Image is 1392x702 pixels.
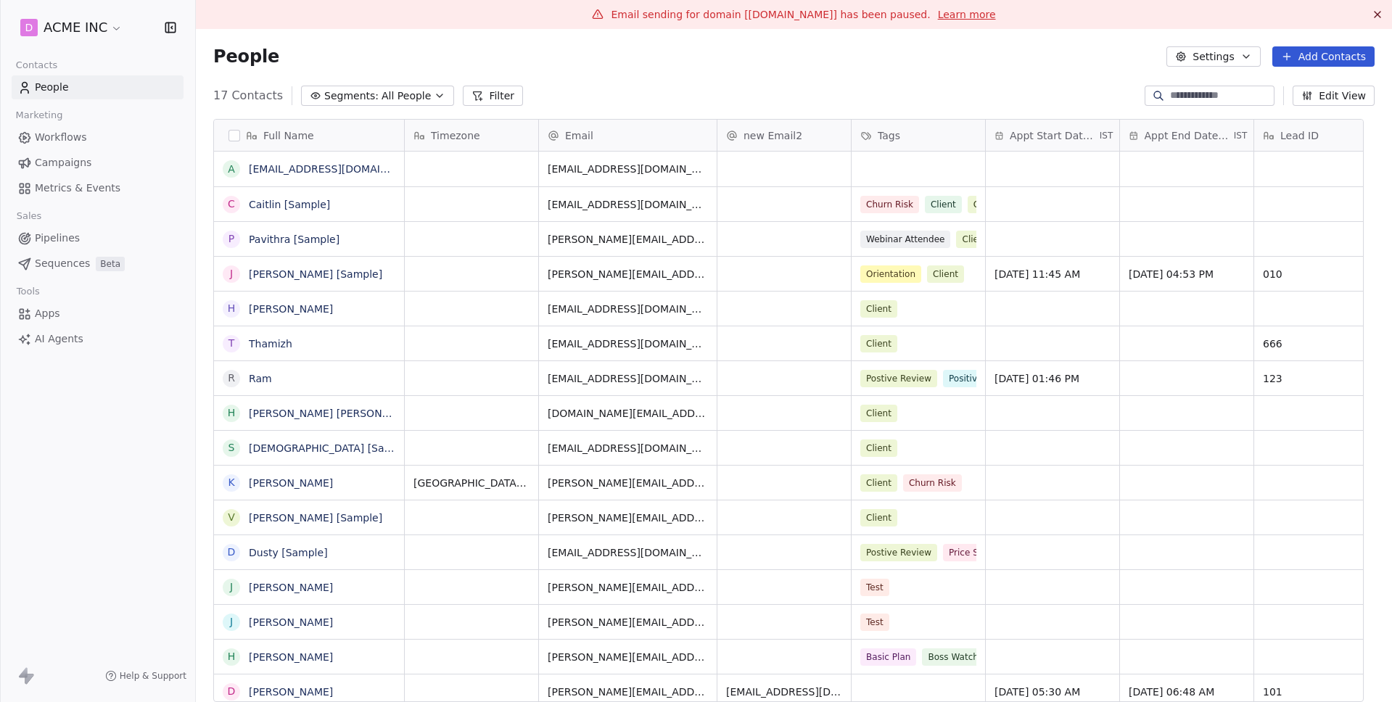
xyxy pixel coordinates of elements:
[12,327,184,351] a: AI Agents
[548,441,708,455] span: [EMAIL_ADDRESS][DOMAIN_NAME]
[860,370,937,387] span: Postive Review
[938,7,996,22] a: Learn more
[956,231,993,248] span: Client
[925,196,962,213] span: Client
[35,231,80,246] span: Pipelines
[35,306,60,321] span: Apps
[994,685,1111,699] span: [DATE] 05:30 AM
[213,87,283,104] span: 17 Contacts
[405,120,538,151] div: Timezone
[548,336,708,351] span: [EMAIL_ADDRESS][DOMAIN_NAME]
[860,648,916,666] span: Basic Plan
[12,151,184,175] a: Campaigns
[1129,267,1245,281] span: [DATE] 04:53 PM
[12,75,184,99] a: People
[1254,120,1388,151] div: Lead ID
[249,616,333,628] a: [PERSON_NAME]
[860,614,889,631] span: Test
[228,162,235,177] div: a
[943,370,1022,387] span: Positive Review
[12,302,184,326] a: Apps
[860,405,897,422] span: Client
[1280,128,1319,143] span: Lead ID
[994,371,1111,386] span: [DATE] 01:46 PM
[413,476,530,490] span: [GEOGRAPHIC_DATA]/[GEOGRAPHIC_DATA]
[96,257,125,271] span: Beta
[744,128,802,143] span: new Email2
[263,128,314,143] span: Full Name
[726,685,842,699] span: [EMAIL_ADDRESS][DOMAIN_NAME]
[860,579,889,596] span: Test
[548,371,708,386] span: [EMAIL_ADDRESS][DOMAIN_NAME]
[9,104,69,126] span: Marketing
[860,196,919,213] span: Churn Risk
[860,474,897,492] span: Client
[611,9,930,20] span: Email sending for domain [[DOMAIN_NAME]] has been paused.
[105,670,186,682] a: Help & Support
[860,544,937,561] span: Postive Review
[860,231,950,248] span: Webinar Attendee
[213,46,279,67] span: People
[35,155,91,170] span: Campaigns
[249,442,413,454] a: [DEMOGRAPHIC_DATA] [Sample]
[1100,130,1113,141] span: IST
[548,232,708,247] span: [PERSON_NAME][EMAIL_ADDRESS][DOMAIN_NAME]
[44,18,107,37] span: ACME INC
[9,54,64,76] span: Contacts
[548,685,708,699] span: [PERSON_NAME][EMAIL_ADDRESS][DOMAIN_NAME]
[228,440,235,455] div: S
[1293,86,1375,106] button: Edit View
[548,302,708,316] span: [EMAIL_ADDRESS][DOMAIN_NAME]
[228,545,236,560] div: D
[548,162,708,176] span: [EMAIL_ADDRESS][DOMAIN_NAME]
[1272,46,1375,67] button: Add Contacts
[986,120,1119,151] div: Appt Start Date/TimeIST
[1263,267,1379,281] span: 010
[927,265,964,283] span: Client
[548,511,708,525] span: [PERSON_NAME][EMAIL_ADDRESS][DOMAIN_NAME]
[35,181,120,196] span: Metrics & Events
[35,130,87,145] span: Workflows
[249,303,333,315] a: [PERSON_NAME]
[35,256,90,271] span: Sequences
[35,331,83,347] span: AI Agents
[12,125,184,149] a: Workflows
[228,336,235,351] div: T
[10,281,46,302] span: Tools
[10,205,48,227] span: Sales
[860,335,897,352] span: Client
[12,226,184,250] a: Pipelines
[860,439,897,457] span: Client
[230,266,233,281] div: J
[994,267,1111,281] span: [DATE] 11:45 AM
[249,547,328,558] a: Dusty [Sample]
[12,252,184,276] a: SequencesBeta
[249,686,333,698] a: [PERSON_NAME]
[431,128,480,143] span: Timezone
[249,373,272,384] a: Ram
[1263,685,1379,699] span: 101
[1010,128,1097,143] span: Appt Start Date/Time
[548,580,708,595] span: [PERSON_NAME][EMAIL_ADDRESS][DOMAIN_NAME]
[214,120,404,151] div: Full Name
[852,120,985,151] div: Tags
[35,80,69,95] span: People
[565,128,593,143] span: Email
[228,510,235,525] div: V
[1234,130,1248,141] span: IST
[249,651,333,663] a: [PERSON_NAME]
[860,300,897,318] span: Client
[1145,128,1231,143] span: Appt End Date/Time
[903,474,962,492] span: Churn Risk
[17,15,125,40] button: DACME INC
[539,120,717,151] div: Email
[922,648,997,666] span: Boss Watching
[860,265,921,283] span: Orientation
[230,614,233,629] div: j
[228,405,236,421] div: h
[228,231,234,247] div: P
[860,509,897,526] span: Client
[25,20,33,35] span: D
[548,476,708,490] span: [PERSON_NAME][EMAIL_ADDRESS][DOMAIN_NAME]
[120,670,186,682] span: Help & Support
